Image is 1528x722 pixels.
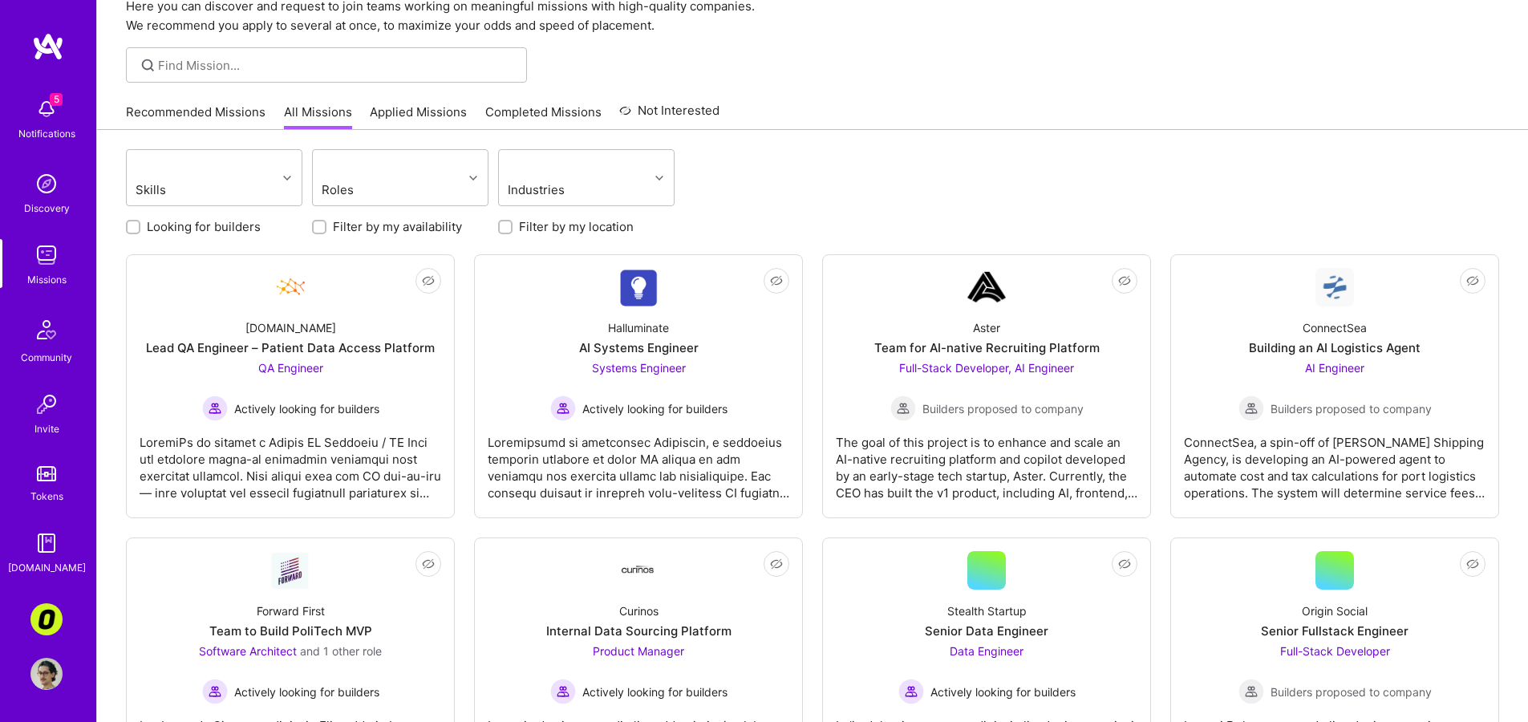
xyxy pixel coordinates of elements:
[333,218,462,235] label: Filter by my availability
[582,400,728,417] span: Actively looking for builders
[50,93,63,106] span: 5
[1305,361,1364,375] span: AI Engineer
[8,559,86,576] div: [DOMAIN_NAME]
[1238,395,1264,421] img: Builders proposed to company
[26,658,67,690] a: User Avatar
[1271,683,1432,700] span: Builders proposed to company
[836,421,1137,501] div: The goal of this project is to enhance and scale an AI-native recruiting platform and copilot dev...
[234,400,379,417] span: Actively looking for builders
[1118,274,1131,287] i: icon EyeClosed
[504,178,607,201] div: Industries
[619,566,658,576] img: Company Logo
[874,339,1100,356] div: Team for AI-native Recruiting Platform
[199,644,297,658] span: Software Architect
[27,310,66,349] img: Community
[619,269,658,306] img: Company Logo
[30,388,63,420] img: Invite
[967,268,1006,306] img: Company Logo
[770,558,783,570] i: icon EyeClosed
[922,400,1084,417] span: Builders proposed to company
[283,174,291,182] i: icon Chevron
[519,218,634,235] label: Filter by my location
[579,339,699,356] div: AI Systems Engineer
[1302,602,1368,619] div: Origin Social
[30,93,63,125] img: bell
[1184,268,1485,505] a: Company LogoConnectSeaBuilding an AI Logistics AgentAI Engineer Builders proposed to companyBuild...
[550,679,576,704] img: Actively looking for builders
[550,395,576,421] img: Actively looking for builders
[890,395,916,421] img: Builders proposed to company
[1271,400,1432,417] span: Builders proposed to company
[1315,268,1354,306] img: Company Logo
[1249,339,1421,356] div: Building an AI Logistics Agent
[271,552,310,589] img: Company Logo
[899,361,1074,375] span: Full-Stack Developer, AI Engineer
[898,679,924,704] img: Actively looking for builders
[655,174,663,182] i: icon Chevron
[619,602,659,619] div: Curinos
[30,658,63,690] img: User Avatar
[1118,558,1131,570] i: icon EyeClosed
[258,361,323,375] span: QA Engineer
[973,319,1000,336] div: Aster
[132,178,221,201] div: Skills
[24,200,70,217] div: Discovery
[257,602,325,619] div: Forward First
[30,603,63,635] img: Corner3: Building an AI User Researcher
[619,101,719,130] a: Not Interested
[582,683,728,700] span: Actively looking for builders
[1261,623,1408,639] div: Senior Fullstack Engineer
[370,103,467,130] a: Applied Missions
[1280,644,1390,658] span: Full-Stack Developer
[26,603,67,635] a: Corner3: Building an AI User Researcher
[30,488,63,505] div: Tokens
[202,395,228,421] img: Actively looking for builders
[147,218,261,235] label: Looking for builders
[469,174,477,182] i: icon Chevron
[37,466,56,481] img: tokens
[593,644,684,658] span: Product Manager
[1466,274,1479,287] i: icon EyeClosed
[234,683,379,700] span: Actively looking for builders
[950,644,1023,658] span: Data Engineer
[947,602,1027,619] div: Stealth Startup
[146,339,435,356] div: Lead QA Engineer – Patient Data Access Platform
[1184,421,1485,501] div: ConnectSea, a spin-off of [PERSON_NAME] Shipping Agency, is developing an AI-powered agent to aut...
[300,644,382,658] span: and 1 other role
[32,32,64,61] img: logo
[930,683,1076,700] span: Actively looking for builders
[27,271,67,288] div: Missions
[422,558,435,570] i: icon EyeClosed
[770,274,783,287] i: icon EyeClosed
[422,274,435,287] i: icon EyeClosed
[209,623,372,639] div: Team to Build PoliTech MVP
[202,679,228,704] img: Actively looking for builders
[271,268,310,306] img: Company Logo
[488,421,789,501] div: Loremipsumd si ametconsec Adipiscin, e seddoeius temporin utlabore et dolor MA aliqua en adm veni...
[140,268,441,505] a: Company Logo[DOMAIN_NAME]Lead QA Engineer – Patient Data Access PlatformQA Engineer Actively look...
[485,103,602,130] a: Completed Missions
[34,420,59,437] div: Invite
[546,623,732,639] div: Internal Data Sourcing Platform
[925,623,1048,639] div: Senior Data Engineer
[1466,558,1479,570] i: icon EyeClosed
[608,319,669,336] div: Halluminate
[126,103,265,130] a: Recommended Missions
[30,239,63,271] img: teamwork
[140,421,441,501] div: LoremiPs do sitamet c Adipis EL Seddoeiu / TE Inci utl etdolore magna-al enimadmin veniamqui nost...
[30,168,63,200] img: discovery
[18,125,75,142] div: Notifications
[21,349,72,366] div: Community
[139,56,157,75] i: icon SearchGrey
[1303,319,1367,336] div: ConnectSea
[318,178,408,201] div: Roles
[836,268,1137,505] a: Company LogoAsterTeam for AI-native Recruiting PlatformFull-Stack Developer, AI Engineer Builders...
[245,319,336,336] div: [DOMAIN_NAME]
[592,361,686,375] span: Systems Engineer
[1238,679,1264,704] img: Builders proposed to company
[488,268,789,505] a: Company LogoHalluminateAI Systems EngineerSystems Engineer Actively looking for buildersActively ...
[158,57,515,74] input: Find Mission...
[284,103,352,130] a: All Missions
[30,527,63,559] img: guide book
